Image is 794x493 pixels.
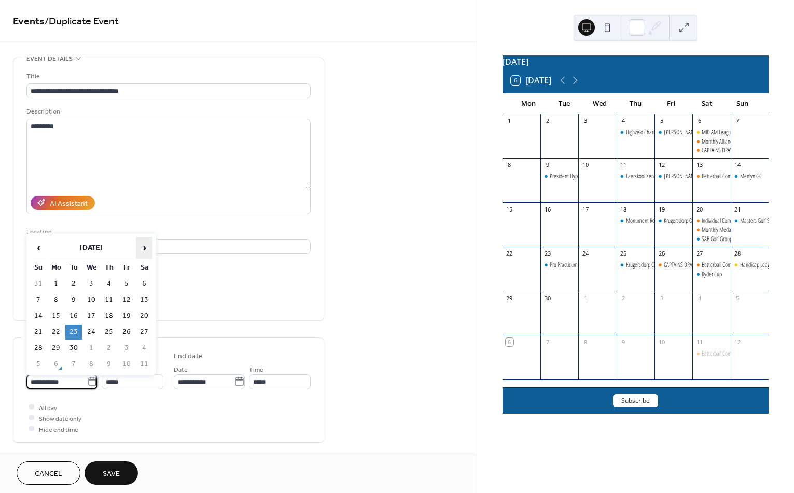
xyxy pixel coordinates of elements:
div: 2 [544,117,551,125]
div: Handicap League [731,261,769,270]
td: 8 [48,292,64,307]
span: ‹ [31,237,46,258]
div: Thu [618,93,653,114]
div: 21 [734,205,742,213]
div: 9 [544,161,551,169]
div: Mon [511,93,547,114]
div: AI Assistant [50,198,88,209]
div: 15 [506,205,513,213]
td: 20 [136,308,152,323]
div: Betterball Comp [692,349,730,358]
div: Menlyn GC [740,172,762,181]
td: 9 [65,292,82,307]
td: 1 [83,341,100,356]
div: Highveld Charity Golf Day [617,128,654,137]
div: Betterball Comp [702,349,734,358]
span: Save [103,469,120,480]
td: 2 [65,276,82,291]
div: 28 [734,250,742,258]
div: Betterball Comp [702,261,734,270]
td: 8 [83,357,100,372]
div: 5 [658,117,665,125]
th: Fr [118,260,135,275]
td: 29 [48,341,64,356]
div: Masters Golf Society [731,217,769,226]
td: 13 [136,292,152,307]
div: 16 [544,205,551,213]
div: President Hyper Golf Day [550,172,600,181]
div: SAB Golf Group [702,235,732,244]
div: Betterball Comp [702,172,734,181]
td: 19 [118,308,135,323]
div: Tue [546,93,582,114]
div: Dempsey Foundation Golf Day [654,172,692,181]
span: Cancel [35,469,62,480]
div: Krugersdorp Club Golf Day [626,261,678,270]
td: 31 [30,276,47,291]
span: › [136,237,152,258]
div: Title [26,71,309,82]
td: 18 [101,308,117,323]
div: 18 [620,205,628,213]
div: [DATE] [503,55,769,68]
div: 1 [581,294,589,302]
div: 14 [734,161,742,169]
div: [PERSON_NAME] Foundation Golf Day [664,172,742,181]
div: 2 [620,294,628,302]
div: 8 [506,161,513,169]
div: Location [26,227,309,237]
th: We [83,260,100,275]
th: Th [101,260,117,275]
td: 4 [101,276,117,291]
td: 11 [136,357,152,372]
td: 6 [48,357,64,372]
button: Save [85,461,138,485]
div: Sat [689,93,725,114]
div: CAPTAINS DRAW [702,146,734,155]
div: 6 [695,117,703,125]
div: Laerskool Kenmare Golf Day [617,172,654,181]
td: 21 [30,325,47,340]
td: 1 [48,276,64,291]
div: MID AM League [692,128,730,137]
div: Laerskool Kenmare Golf Day [626,172,683,181]
div: 24 [581,250,589,258]
td: 14 [30,308,47,323]
div: 4 [695,294,703,302]
div: 26 [658,250,665,258]
span: Show date only [39,413,81,424]
div: CAPTAINS DRAW [654,261,692,270]
div: 22 [506,250,513,258]
span: Hide end time [39,424,78,435]
td: 12 [118,292,135,307]
div: 20 [695,205,703,213]
th: Mo [48,260,64,275]
div: Krugersdorp Club Golf Day [617,261,654,270]
button: Cancel [17,461,80,485]
button: AI Assistant [31,196,95,210]
td: 23 [65,325,82,340]
span: Event details [26,53,73,64]
td: 3 [83,276,100,291]
td: 2 [101,341,117,356]
div: CAPTAINS DRAW [692,146,730,155]
td: 4 [136,341,152,356]
div: 11 [620,161,628,169]
td: 9 [101,357,117,372]
div: 7 [734,117,742,125]
th: Su [30,260,47,275]
button: Subscribe [613,394,658,407]
div: Sun [725,93,760,114]
div: 17 [581,205,589,213]
div: 3 [658,294,665,302]
td: 30 [65,341,82,356]
td: 26 [118,325,135,340]
th: [DATE] [48,237,135,259]
div: Monthly Medal [702,226,732,234]
div: 12 [734,338,742,346]
div: Monthly Medal [692,226,730,234]
div: Pro Practicum Golf Day [540,261,578,270]
div: 10 [581,161,589,169]
td: 7 [65,357,82,372]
